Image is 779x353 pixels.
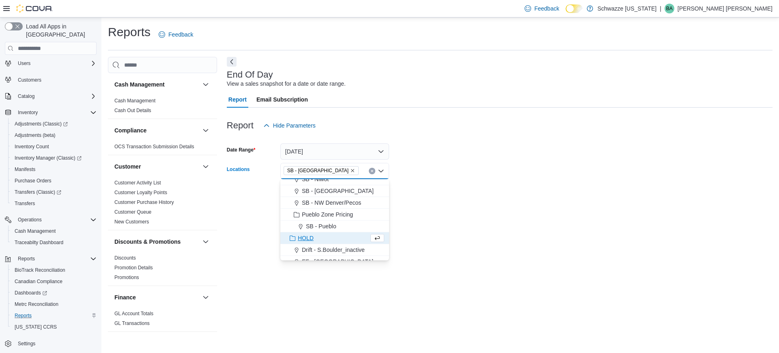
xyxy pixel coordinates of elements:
[114,80,199,89] button: Cash Management
[15,267,65,273] span: BioTrack Reconciliation
[227,70,273,80] h3: End Of Day
[11,311,97,321] span: Reports
[108,24,151,40] h1: Reports
[114,255,136,261] a: Discounts
[114,321,150,326] a: GL Transactions
[302,199,361,207] span: SB - NW Denver/Pecos
[11,119,97,129] span: Adjustments (Classic)
[114,219,149,225] a: New Customers
[18,60,30,67] span: Users
[15,143,49,150] span: Inventory Count
[201,292,211,302] button: Finance
[256,91,308,108] span: Email Subscription
[15,121,68,127] span: Adjustments (Classic)
[15,338,97,349] span: Settings
[201,162,211,171] button: Customer
[8,130,100,141] button: Adjustments (beta)
[11,142,52,152] a: Inventory Count
[280,173,389,185] button: SB - Niwot
[8,141,100,152] button: Inventory Count
[2,214,100,225] button: Operations
[306,222,336,230] span: SB - Pueblo
[280,143,389,160] button: [DATE]
[8,310,100,321] button: Reports
[11,265,97,275] span: BioTrack Reconciliation
[11,153,97,163] span: Inventory Manager (Classic)
[18,77,41,83] span: Customers
[18,256,35,262] span: Reports
[8,299,100,310] button: Metrc Reconciliation
[666,4,673,13] span: BA
[227,80,346,88] div: View a sales snapshot for a date or date range.
[155,26,196,43] a: Feedback
[15,108,97,117] span: Inventory
[280,221,389,232] button: SB - Pueblo
[302,175,329,183] span: SB - Niwot
[114,265,153,271] a: Promotion Details
[11,322,97,332] span: Washington CCRS
[108,253,217,286] div: Discounts & Promotions
[8,152,100,164] a: Inventory Manager (Classic)
[11,299,62,309] a: Metrc Reconciliation
[280,256,389,268] button: EF - [GEOGRAPHIC_DATA]
[114,80,165,89] h3: Cash Management
[227,147,256,153] label: Date Range
[114,238,181,246] h3: Discounts & Promotions
[114,255,136,261] span: Discounts
[280,244,389,256] button: Drift - S.Boulder_inactive
[114,311,153,316] a: GL Account Totals
[660,4,661,13] p: |
[8,175,100,186] button: Purchase Orders
[8,276,100,287] button: Canadian Compliance
[15,91,97,101] span: Catalog
[15,215,45,225] button: Operations
[114,180,161,186] a: Customer Activity List
[114,143,194,150] span: OCS Transaction Submission Details
[8,186,100,198] a: Transfers (Classic)
[201,126,211,135] button: Compliance
[114,126,146,134] h3: Compliance
[114,293,199,301] button: Finance
[16,4,53,13] img: Cova
[11,142,97,152] span: Inventory Count
[665,4,674,13] div: Brandon Allen Benoit
[15,58,97,68] span: Users
[201,80,211,89] button: Cash Management
[8,237,100,248] button: Traceabilty Dashboard
[15,239,63,246] span: Traceabilty Dashboard
[114,98,155,104] a: Cash Management
[114,275,139,280] a: Promotions
[114,209,151,215] span: Customer Queue
[280,209,389,221] button: Pueblo Zone Pricing
[15,108,41,117] button: Inventory
[280,232,389,244] button: HOLD
[2,74,100,86] button: Customers
[302,187,374,195] span: SB - [GEOGRAPHIC_DATA]
[15,166,35,173] span: Manifests
[15,200,35,207] span: Transfers
[11,288,50,298] a: Dashboards
[18,217,42,223] span: Operations
[302,210,353,219] span: Pueblo Zone Pricing
[678,4,773,13] p: [PERSON_NAME] [PERSON_NAME]
[8,225,100,237] button: Cash Management
[15,132,56,139] span: Adjustments (beta)
[114,126,199,134] button: Compliance
[280,185,389,197] button: SB - [GEOGRAPHIC_DATA]
[15,58,34,68] button: Users
[11,130,59,140] a: Adjustments (beta)
[114,238,199,246] button: Discounts & Promotions
[15,339,39,349] a: Settings
[15,301,58,308] span: Metrc Reconciliation
[8,164,100,175] button: Manifests
[280,197,389,209] button: SB - NW Denver/Pecos
[114,199,174,205] a: Customer Purchase History
[11,226,59,236] a: Cash Management
[15,155,82,161] span: Inventory Manager (Classic)
[11,153,85,163] a: Inventory Manager (Classic)
[2,91,100,102] button: Catalog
